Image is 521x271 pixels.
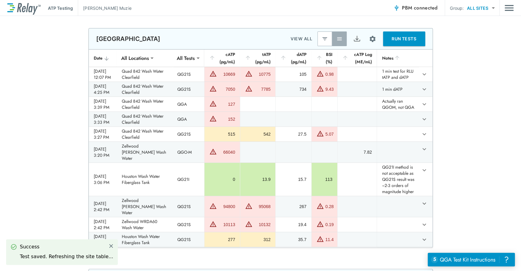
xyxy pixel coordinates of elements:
[108,243,114,249] img: Close Icon
[280,222,306,228] div: 19.4
[209,115,217,122] img: Warning
[117,82,172,97] td: Quad 842 Wash Water Clearfield
[382,54,414,62] div: Notes
[209,176,235,182] div: 0
[254,203,270,210] div: 95068
[172,112,204,126] td: QGA
[172,163,204,196] td: QG21I
[325,222,334,228] div: 0.19
[419,114,429,124] button: expand row
[245,131,270,137] div: 542
[391,2,440,14] button: PBM connected
[245,176,270,182] div: 13.9
[377,163,419,196] td: QG21I method is not acceptable as QG21S result was ~2-3 orders of magnitude higher
[209,131,235,137] div: 515
[245,70,252,77] img: Warning
[209,100,217,107] img: Warning
[325,71,334,77] div: 0.98
[280,236,306,243] div: 35.7
[336,36,342,42] img: View All
[350,31,364,46] button: Export
[172,52,199,64] div: All Tests
[353,35,361,43] img: Export Icon
[383,31,425,46] button: RUN TESTS
[218,149,235,155] div: 66040
[117,127,172,141] td: Quad 842 Wash Water Clearfield
[419,84,429,94] button: expand row
[419,99,429,109] button: expand row
[209,51,235,65] div: cATP (pg/mL)
[94,233,112,246] div: [DATE] 2:42 PM
[291,35,313,42] p: VIEW ALL
[325,203,334,210] div: 0.28
[414,4,438,11] span: connected
[419,69,429,79] button: expand row
[505,2,514,14] button: Main menu
[172,67,204,82] td: QG21S
[280,203,306,210] div: 267
[280,131,306,137] div: 27.5
[342,51,372,65] div: cATP Log (ME/mL)
[172,142,204,163] td: QGO-M
[218,116,235,122] div: 152
[325,131,334,137] div: 5.07
[317,130,324,137] img: Warning
[94,146,112,158] div: [DATE] 3:20 PM
[117,163,172,196] td: Houston Wash Water Fiberglass Tank
[419,234,429,245] button: expand row
[83,5,132,11] p: [PERSON_NAME] Muzie
[245,85,252,92] img: Warning
[7,2,41,15] img: LuminUltra Relay
[117,112,172,126] td: Quad 842 Wash Water Clearfield
[48,5,73,11] p: ATP Testing
[317,235,324,243] img: Warning
[94,218,112,231] div: [DATE] 2:42 PM
[254,71,270,77] div: 10775
[96,35,161,42] p: [GEOGRAPHIC_DATA]
[245,220,252,228] img: Warning
[419,144,429,154] button: expand row
[209,236,235,243] div: 277
[94,200,112,213] div: [DATE] 2:42 PM
[245,51,270,65] div: tATP (pg/mL)
[20,253,113,260] div: Test saved. Refreshing the site table...
[94,113,112,125] div: [DATE] 3:33 PM
[209,70,217,77] img: Warning
[218,71,235,77] div: 10669
[325,236,334,243] div: 11.4
[317,220,324,228] img: Warning
[94,68,112,80] div: [DATE] 12:07 PM
[419,165,429,175] button: expand row
[172,127,204,141] td: QG21S
[209,220,217,228] img: Warning
[450,5,464,11] p: Group:
[402,4,437,12] span: PBM
[317,70,324,77] img: Warning
[377,82,419,97] td: 1 min dATP
[316,51,332,65] div: BSI (%)
[172,82,204,97] td: QG21S
[209,148,217,155] img: Warning
[317,176,332,182] div: 113
[254,222,270,228] div: 10132
[89,49,117,67] th: Date
[117,217,172,232] td: Zellwood WRDA60 Wash Water
[377,97,419,112] td: Actually ran QGOM, not QGA
[218,101,235,107] div: 127
[280,51,306,65] div: dATP (pg/mL)
[172,196,204,217] td: QG21S
[419,219,429,230] button: expand row
[428,253,515,266] iframe: Resource center
[245,202,252,210] img: Warning
[117,232,172,247] td: Houston Wash Water Fiberglass Tank
[172,97,204,112] td: QGA
[94,128,112,140] div: [DATE] 3:27 PM
[325,86,334,92] div: 9.43
[117,67,172,82] td: Quad 842 Wash Water Clearfield
[94,98,112,110] div: [DATE] 3:39 PM
[317,202,324,210] img: Warning
[317,85,324,92] img: Warning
